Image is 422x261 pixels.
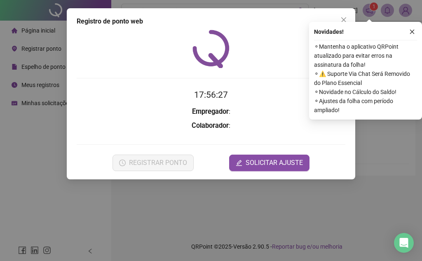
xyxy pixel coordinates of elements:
span: SOLICITAR AJUSTE [246,158,303,168]
img: QRPoint [192,30,230,68]
h3: : [77,120,345,131]
h3: : [77,106,345,117]
span: ⚬ Ajustes da folha com período ampliado! [314,96,417,115]
strong: Colaborador [192,122,229,129]
div: Registro de ponto web [77,16,345,26]
div: Open Intercom Messenger [394,233,414,253]
span: close [409,29,415,35]
button: editSOLICITAR AJUSTE [229,155,309,171]
time: 17:56:27 [194,90,228,100]
strong: Empregador [192,108,229,115]
span: ⚬ Mantenha o aplicativo QRPoint atualizado para evitar erros na assinatura da folha! [314,42,417,69]
button: REGISTRAR PONTO [113,155,194,171]
span: close [340,16,347,23]
button: Close [337,13,350,26]
span: ⚬ ⚠️ Suporte Via Chat Será Removido do Plano Essencial [314,69,417,87]
span: Novidades ! [314,27,344,36]
span: ⚬ Novidade no Cálculo do Saldo! [314,87,417,96]
span: edit [236,160,242,166]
